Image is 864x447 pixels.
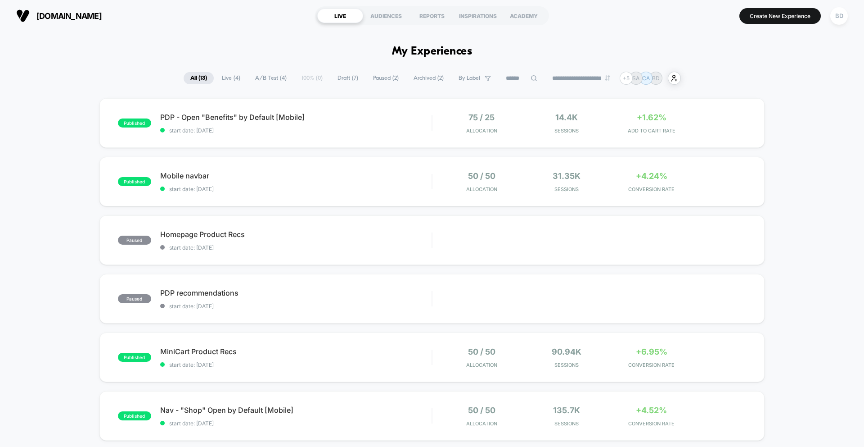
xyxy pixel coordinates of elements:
[828,7,850,25] button: BD
[16,9,30,23] img: Visually logo
[553,406,580,415] span: 135.7k
[636,406,667,415] span: +4.52%
[468,347,495,356] span: 50 / 50
[13,9,104,23] button: [DOMAIN_NAME]
[611,128,692,134] span: ADD TO CART RATE
[611,186,692,192] span: CONVERSION RATE
[526,362,607,368] span: Sessions
[466,186,497,192] span: Allocation
[407,72,450,84] span: Archived ( 2 )
[553,171,580,181] span: 31.35k
[611,420,692,427] span: CONVERSION RATE
[830,7,848,25] div: BD
[526,420,607,427] span: Sessions
[632,75,639,82] p: SA
[620,72,633,85] div: + 5
[160,347,432,356] span: MiniCart Product Recs
[36,11,102,21] span: [DOMAIN_NAME]
[118,353,151,362] span: published
[160,171,432,180] span: Mobile navbar
[652,75,660,82] p: BD
[366,72,405,84] span: Paused ( 2 )
[466,128,497,134] span: Allocation
[637,113,666,122] span: +1.62%
[363,9,409,23] div: AUDIENCES
[118,119,151,128] span: published
[552,347,581,356] span: 90.94k
[118,294,151,303] span: paused
[636,171,667,181] span: +4.24%
[160,406,432,415] span: Nav - "Shop" Open by Default [Mobile]
[459,75,480,82] span: By Label
[160,303,432,310] span: start date: [DATE]
[555,113,578,122] span: 14.4k
[466,420,497,427] span: Allocation
[160,127,432,134] span: start date: [DATE]
[636,347,667,356] span: +6.95%
[642,75,650,82] p: CA
[118,177,151,186] span: published
[118,411,151,420] span: published
[248,72,293,84] span: A/B Test ( 4 )
[455,9,501,23] div: INSPIRATIONS
[160,186,432,192] span: start date: [DATE]
[160,230,432,239] span: Homepage Product Recs
[184,72,214,84] span: All ( 13 )
[739,8,821,24] button: Create New Experience
[526,128,607,134] span: Sessions
[160,420,432,427] span: start date: [DATE]
[331,72,365,84] span: Draft ( 7 )
[392,45,472,58] h1: My Experiences
[468,171,495,181] span: 50 / 50
[160,113,432,122] span: PDP - Open "Benefits" by Default [Mobile]
[466,362,497,368] span: Allocation
[611,362,692,368] span: CONVERSION RATE
[215,72,247,84] span: Live ( 4 )
[468,113,495,122] span: 75 / 25
[160,288,432,297] span: PDP recommendations
[160,361,432,368] span: start date: [DATE]
[409,9,455,23] div: REPORTS
[160,244,432,251] span: start date: [DATE]
[468,406,495,415] span: 50 / 50
[317,9,363,23] div: LIVE
[501,9,547,23] div: ACADEMY
[526,186,607,192] span: Sessions
[118,236,151,245] span: paused
[605,75,610,81] img: end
